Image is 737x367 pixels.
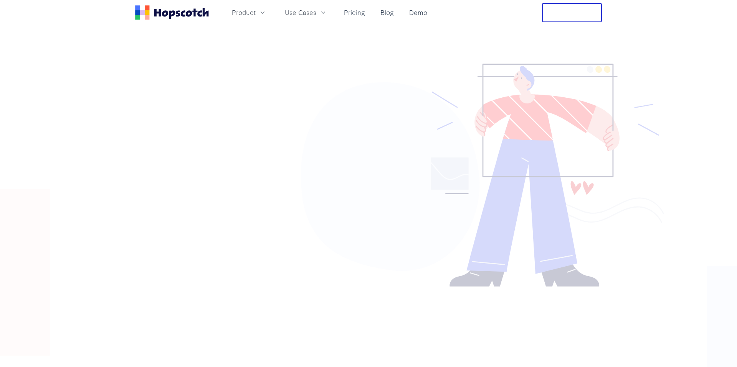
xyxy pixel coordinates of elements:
a: Demo [406,6,430,19]
button: Use Cases [280,6,332,19]
a: Blog [377,6,397,19]
a: Home [135,5,209,20]
button: Free Trial [542,3,602,22]
span: Product [232,8,256,17]
a: Pricing [341,6,368,19]
button: Product [227,6,271,19]
span: Use Cases [285,8,316,17]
